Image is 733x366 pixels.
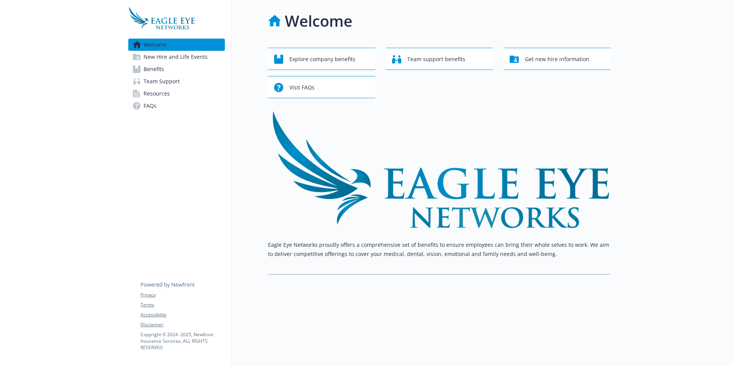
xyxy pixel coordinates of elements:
span: Welcome [144,39,167,51]
button: Explore company benefits [268,48,375,70]
a: Welcome [128,39,225,51]
a: Resources [128,87,225,100]
p: Eagle Eye Networks proudly offers a comprehensive set of benefits to ensure employees can bring t... [268,240,611,259]
a: Privacy [140,292,224,298]
button: Visit FAQs [268,76,375,98]
a: FAQs [128,100,225,112]
span: Explore company benefits [289,52,355,66]
a: Terms [140,301,224,308]
a: New Hire and Life Events [128,51,225,63]
a: Accessibility [140,311,224,318]
span: Team support benefits [407,52,465,66]
button: Get new hire information [504,48,611,70]
a: Disclaimer [140,321,224,328]
button: Team support benefits [386,48,493,70]
p: Copyright © 2024 - 2025 , Newfront Insurance Services, ALL RIGHTS RESERVED [140,331,224,351]
h1: Welcome [285,10,352,32]
span: New Hire and Life Events [144,51,208,63]
span: FAQs [144,100,157,112]
img: overview page banner [268,110,611,228]
span: Get new hire information [525,52,589,66]
span: Team Support [144,75,180,87]
span: Resources [144,87,170,100]
span: Benefits [144,63,164,75]
span: Visit FAQs [289,80,315,95]
a: Team Support [128,75,225,87]
a: Benefits [128,63,225,75]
